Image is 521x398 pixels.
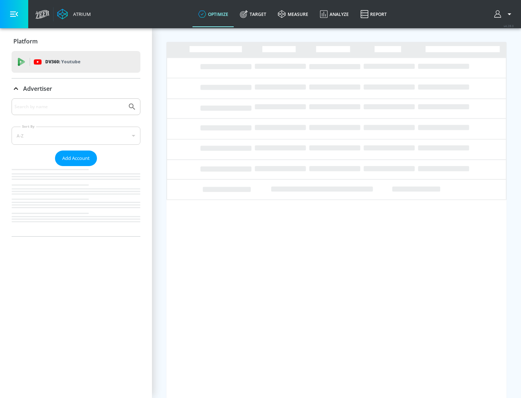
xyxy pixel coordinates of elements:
input: Search by name [14,102,124,111]
p: Advertiser [23,85,52,93]
div: Platform [12,31,140,51]
label: Sort By [21,124,36,129]
div: A-Z [12,127,140,145]
button: Add Account [55,151,97,166]
p: DV360: [45,58,80,66]
a: Report [355,1,393,27]
a: Atrium [57,9,91,20]
span: v 4.28.0 [504,24,514,28]
div: Advertiser [12,98,140,236]
a: optimize [192,1,234,27]
div: Advertiser [12,79,140,99]
a: Analyze [314,1,355,27]
span: Add Account [62,154,90,162]
p: Youtube [61,58,80,65]
div: DV360: Youtube [12,51,140,73]
nav: list of Advertiser [12,166,140,236]
p: Platform [13,37,38,45]
a: measure [272,1,314,27]
div: Atrium [70,11,91,17]
a: Target [234,1,272,27]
